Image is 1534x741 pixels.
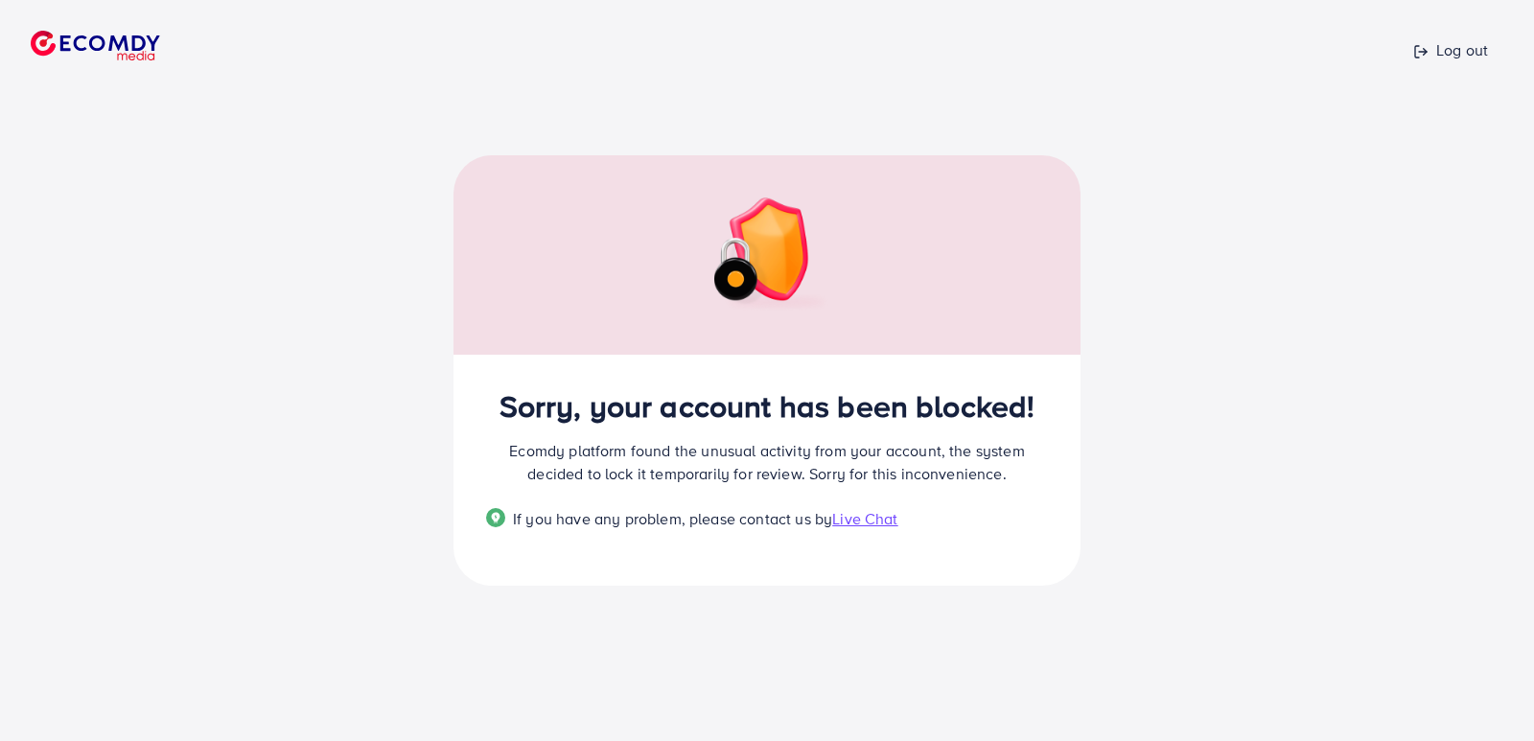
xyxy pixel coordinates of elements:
[486,439,1048,485] p: Ecomdy platform found the unusual activity from your account, the system decided to lock it tempo...
[1413,38,1488,61] p: Log out
[513,508,832,529] span: If you have any problem, please contact us by
[1453,655,1520,727] iframe: Chat
[486,387,1048,424] h2: Sorry, your account has been blocked!
[832,508,897,529] span: Live Chat
[15,8,241,83] a: logo
[699,197,835,313] img: img
[31,31,160,60] img: logo
[486,508,505,527] img: Popup guide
